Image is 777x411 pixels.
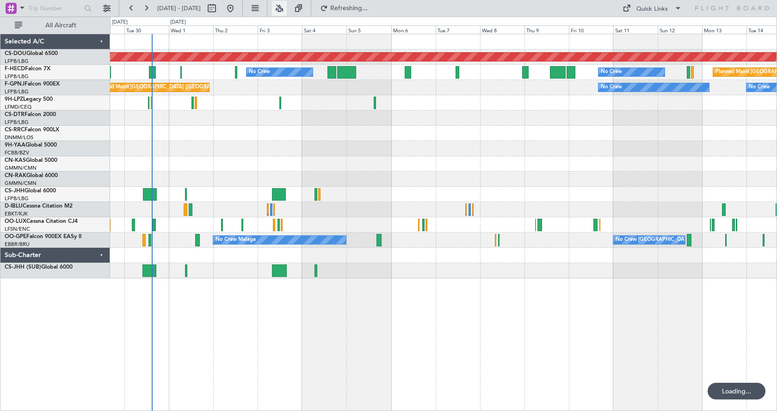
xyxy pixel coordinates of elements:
button: Refreshing... [316,1,371,16]
a: CS-DTRFalcon 2000 [5,112,56,117]
a: CN-RAKGlobal 6000 [5,173,58,178]
span: CS-JHH (SUB) [5,264,41,270]
div: [DATE] [112,18,128,26]
a: 9H-YAAGlobal 5000 [5,142,57,148]
a: LFPB/LBG [5,73,29,80]
a: CS-JHHGlobal 6000 [5,188,56,194]
a: LFPB/LBG [5,119,29,126]
div: Mon 6 [391,25,436,34]
a: EBKT/KJK [5,210,28,217]
input: Trip Number [28,1,81,15]
div: Sun 12 [658,25,702,34]
span: 9H-YAA [5,142,25,148]
a: CS-JHH (SUB)Global 6000 [5,264,73,270]
a: GMMN/CMN [5,180,37,187]
span: OO-GPE [5,234,26,239]
a: LFPB/LBG [5,195,29,202]
a: LFMD/CEQ [5,104,31,110]
div: Sat 11 [613,25,658,34]
span: [DATE] - [DATE] [157,4,201,12]
a: LFSN/ENC [5,226,30,233]
div: No Crew Malaga [216,233,256,247]
div: Thu 9 [524,25,569,34]
a: CS-RRCFalcon 900LX [5,127,59,133]
a: LFPB/LBG [5,88,29,95]
button: All Aircraft [10,18,100,33]
a: F-GPNJFalcon 900EX [5,81,60,87]
div: Planned Maint [GEOGRAPHIC_DATA] ([GEOGRAPHIC_DATA]) [95,80,241,94]
span: CS-JHH [5,188,25,194]
button: Quick Links [618,1,686,16]
a: CN-KASGlobal 5000 [5,158,57,163]
div: Wed 1 [169,25,213,34]
span: All Aircraft [24,22,98,29]
span: F-HECD [5,66,25,72]
span: CS-DTR [5,112,25,117]
a: 9H-LPZLegacy 500 [5,97,53,102]
div: Wed 8 [480,25,524,34]
a: EBBR/BRU [5,241,30,248]
div: Fri 10 [569,25,613,34]
a: LFPB/LBG [5,58,29,65]
a: GMMN/CMN [5,165,37,172]
span: CN-KAS [5,158,26,163]
div: No Crew [601,65,622,79]
a: OO-LUXCessna Citation CJ4 [5,219,78,224]
div: [DATE] [170,18,186,26]
div: Loading... [708,383,765,399]
span: D-IBLU [5,203,23,209]
a: FCBB/BZV [5,149,29,156]
span: F-GPNJ [5,81,25,87]
div: Tue 30 [124,25,169,34]
a: OO-GPEFalcon 900EX EASy II [5,234,81,239]
a: CS-DOUGlobal 6500 [5,51,58,56]
div: No Crew [249,65,270,79]
span: CN-RAK [5,173,26,178]
span: CS-DOU [5,51,26,56]
span: 9H-LPZ [5,97,23,102]
div: Fri 3 [258,25,302,34]
div: No Crew [601,80,622,94]
span: CS-RRC [5,127,25,133]
a: F-HECDFalcon 7X [5,66,50,72]
a: DNMM/LOS [5,134,33,141]
span: OO-LUX [5,219,26,224]
span: Refreshing... [330,5,369,12]
div: Mon 13 [702,25,746,34]
div: Quick Links [636,5,668,14]
div: Tue 7 [436,25,480,34]
div: Sun 5 [346,25,391,34]
div: No Crew [749,80,770,94]
div: Thu 2 [213,25,258,34]
a: D-IBLUCessna Citation M2 [5,203,73,209]
div: No Crew [GEOGRAPHIC_DATA] ([GEOGRAPHIC_DATA] National) [616,233,771,247]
